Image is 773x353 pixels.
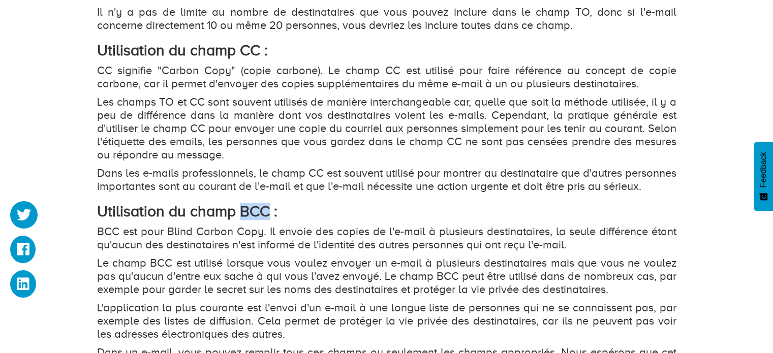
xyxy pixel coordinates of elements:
[97,301,676,341] p: L'application la plus courante est l'envoi d'un e-mail à une longue liste de personnes qui ne se ...
[97,42,268,59] strong: Utilisation du champ CC :
[97,6,676,32] p: Il n'y a pas de limite au nombre de destinataires que vous pouvez inclure dans le champ TO, donc ...
[97,203,277,220] strong: Utilisation du champ BCC :
[97,167,676,193] p: Dans les e-mails professionnels, le champ CC est souvent utilisé pour montrer au destinataire que...
[759,152,768,187] span: Feedback
[754,142,773,211] button: Feedback - Afficher l’enquête
[97,225,676,251] p: BCC est pour Blind Carbon Copy. Il envoie des copies de l'e-mail à plusieurs destinataires, la se...
[97,256,676,296] p: Le champ BCC est utilisé lorsque vous voulez envoyer un e-mail à plusieurs destinataires mais que...
[97,95,676,162] p: Les champs TO et CC sont souvent utilisés de manière interchangeable car, quelle que soit la méth...
[97,64,676,90] p: CC signifie "Carbon Copy" (copie carbone). Le champ CC est utilisé pour faire référence au concep...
